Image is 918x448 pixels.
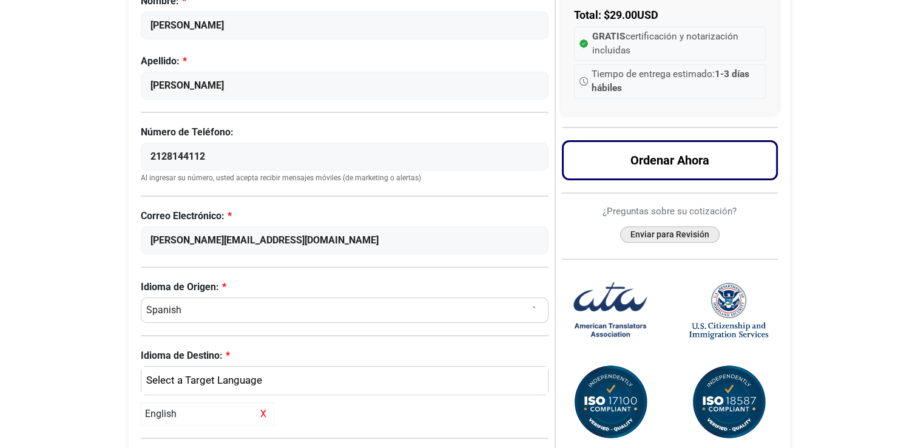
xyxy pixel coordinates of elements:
[257,407,270,421] span: X
[141,125,549,140] label: Número de Teléfono:
[620,226,720,243] button: Enviar para Revisión
[141,402,274,426] div: English
[562,140,778,180] button: Ordenar Ahora
[689,363,768,442] img: ISO 18587 Compliant Certification
[141,209,549,223] label: Correo Electrónico:
[571,272,650,351] img: American Translators Association Logo
[141,72,549,100] input: Ingrese su Apellido
[147,373,536,389] div: English
[571,363,650,442] img: ISO 17100 Compliant Certification
[141,366,549,395] button: English
[574,7,766,23] p: Total: $ USD
[689,282,768,341] img: United States Citizenship and Immigration Services Logo
[141,54,549,69] label: Apellido:
[592,30,760,58] span: certificación y notarización incluidas
[141,12,549,39] input: Ingrese su Nombre
[592,31,625,42] strong: GRATIS
[141,143,549,171] input: Ingrese su Número de Teléfono
[562,206,778,217] h6: ¿Preguntas sobre su cotización?
[141,226,549,254] input: Ingrese su Correo Electrónico
[592,67,760,96] span: Tiempo de entrega estimado:
[141,280,549,294] label: Idioma de Origen:
[141,348,549,363] label: Idioma de Destino:
[141,174,549,183] small: Al ingresar su número, usted acepta recibir mensajes móviles (de marketing o alertas)
[610,8,637,21] span: 29.00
